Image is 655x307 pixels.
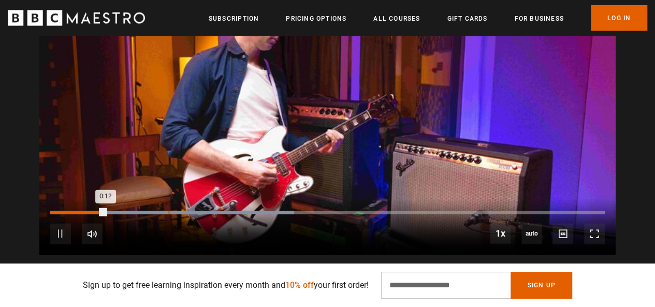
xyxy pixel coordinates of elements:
button: Fullscreen [584,224,605,244]
span: 10% off [285,280,314,290]
a: Subscription [209,13,259,24]
button: Sign Up [511,272,572,299]
button: Mute [82,224,103,244]
div: Progress Bar [50,211,605,214]
a: All Courses [373,13,420,24]
nav: Primary [209,5,647,31]
button: Pause [50,224,71,244]
button: Captions [552,224,573,244]
a: Pricing Options [286,13,346,24]
svg: BBC Maestro [8,10,145,26]
p: Sign up to get free learning inspiration every month and your first order! [83,279,369,291]
div: Current quality: 360p [521,224,542,244]
button: Playback Rate [490,223,511,244]
a: Log In [591,5,647,31]
a: Gift Cards [447,13,487,24]
a: For business [514,13,563,24]
span: auto [521,224,542,244]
